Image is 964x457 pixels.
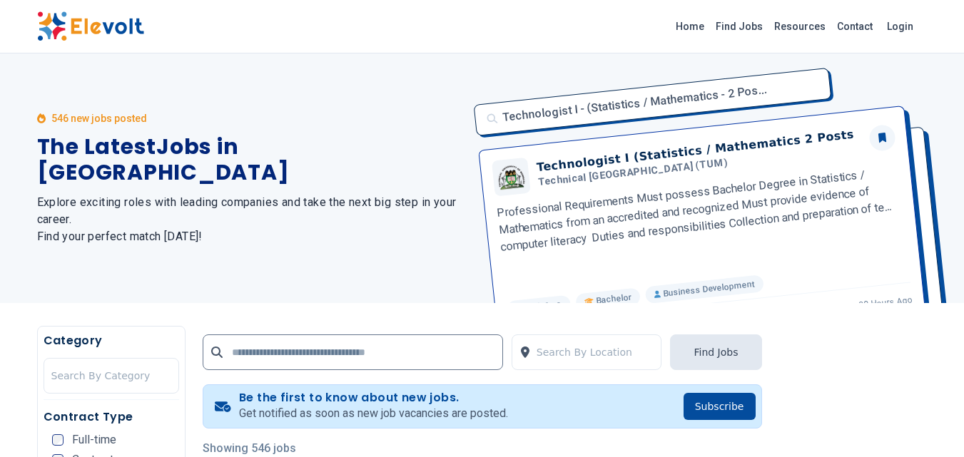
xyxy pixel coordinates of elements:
h5: Category [44,332,179,349]
p: Showing 546 jobs [203,440,762,457]
a: Resources [768,15,831,38]
span: Full-time [72,434,116,446]
img: Elevolt [37,11,144,41]
a: Contact [831,15,878,38]
a: Home [670,15,710,38]
a: Login [878,12,922,41]
h2: Explore exciting roles with leading companies and take the next big step in your career. Find you... [37,194,465,245]
button: Find Jobs [670,334,761,370]
h5: Contract Type [44,409,179,426]
input: Full-time [52,434,64,446]
h4: Be the first to know about new jobs. [239,391,508,405]
p: 546 new jobs posted [51,111,147,125]
button: Subscribe [684,393,756,420]
a: Find Jobs [710,15,768,38]
h1: The Latest Jobs in [GEOGRAPHIC_DATA] [37,134,465,185]
p: Get notified as soon as new job vacancies are posted. [239,405,508,422]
